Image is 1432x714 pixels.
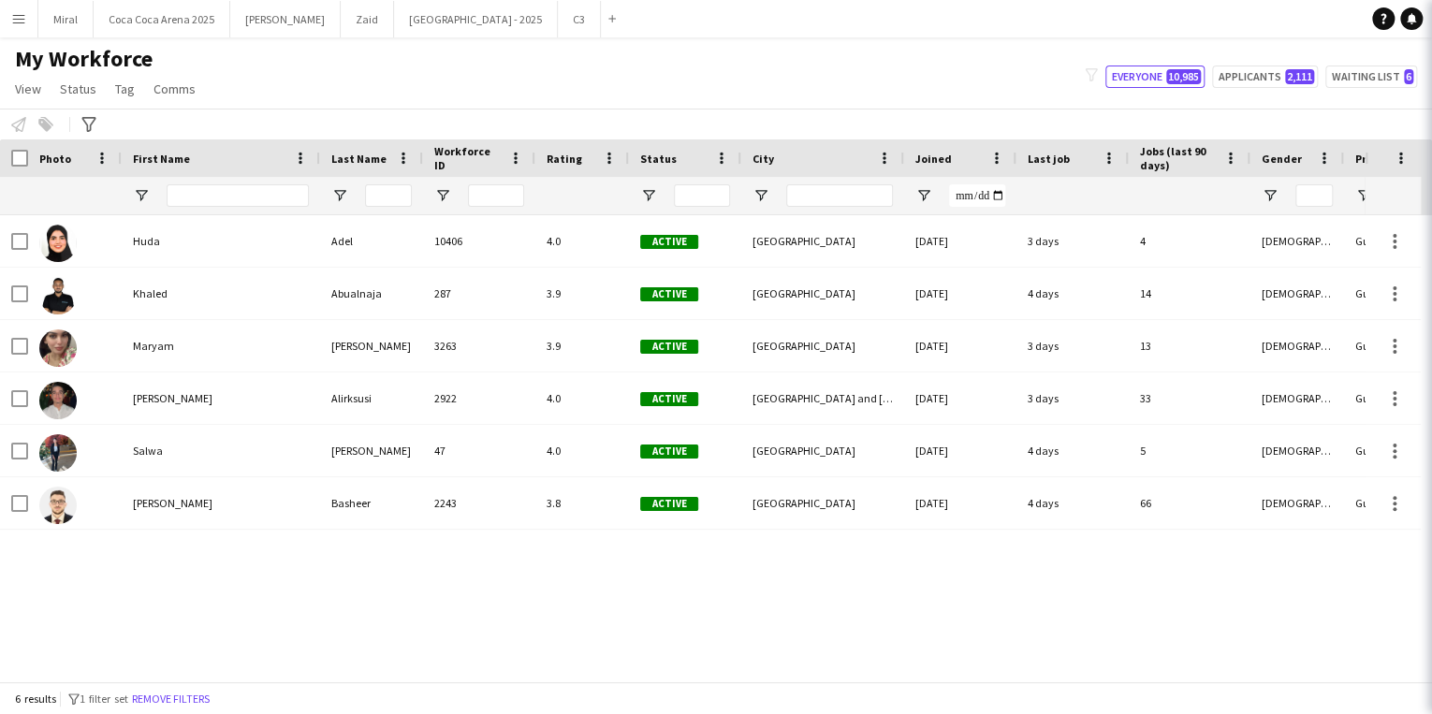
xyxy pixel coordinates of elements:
div: 33 [1129,372,1250,424]
div: 2922 [423,372,535,424]
span: 1 filter set [80,692,128,706]
button: [GEOGRAPHIC_DATA] - 2025 [394,1,558,37]
span: Tag [115,80,135,97]
span: My Workforce [15,45,153,73]
input: Last Name Filter Input [365,184,412,207]
div: [GEOGRAPHIC_DATA] [741,215,904,267]
span: Profile [1355,152,1393,166]
div: 4 days [1016,268,1129,319]
img: Huda Adel [39,225,77,262]
div: [GEOGRAPHIC_DATA] [741,268,904,319]
div: 2243 [423,477,535,529]
div: [DATE] [904,372,1016,424]
span: Gender [1262,152,1302,166]
a: View [7,77,49,101]
button: Zaid [341,1,394,37]
button: Miral [38,1,94,37]
input: Joined Filter Input [949,184,1005,207]
div: 3 days [1016,320,1129,372]
div: 3.8 [535,477,629,529]
div: 10406 [423,215,535,267]
input: Workforce ID Filter Input [468,184,524,207]
a: Status [52,77,104,101]
button: Open Filter Menu [640,187,657,204]
button: Open Filter Menu [1355,187,1372,204]
div: Basheer [320,477,423,529]
span: Last Name [331,152,387,166]
div: [GEOGRAPHIC_DATA] and [GEOGRAPHIC_DATA] [741,372,904,424]
div: 4.0 [535,372,629,424]
button: Applicants2,111 [1212,66,1318,88]
div: 4 days [1016,425,1129,476]
button: Everyone10,985 [1105,66,1205,88]
span: Active [640,497,698,511]
div: [GEOGRAPHIC_DATA] [741,477,904,529]
input: First Name Filter Input [167,184,309,207]
img: Mohamad Alirksusi [39,382,77,419]
span: City [753,152,774,166]
a: Tag [108,77,142,101]
div: [DEMOGRAPHIC_DATA] [1250,320,1344,372]
span: Active [640,444,698,459]
span: First Name [133,152,190,166]
div: Maryam [122,320,320,372]
img: Salwa Emad [39,434,77,472]
span: Active [640,392,698,406]
span: Joined [915,152,952,166]
div: 3263 [423,320,535,372]
img: Yazan Basheer [39,487,77,524]
div: [GEOGRAPHIC_DATA] [741,320,904,372]
button: Open Filter Menu [753,187,769,204]
img: Khaled Abualnaja [39,277,77,314]
div: [DEMOGRAPHIC_DATA] [1250,477,1344,529]
div: [PERSON_NAME] [122,372,320,424]
div: [DATE] [904,215,1016,267]
button: Open Filter Menu [133,187,150,204]
div: [PERSON_NAME] [320,320,423,372]
button: Open Filter Menu [915,187,932,204]
span: Status [60,80,96,97]
button: C3 [558,1,601,37]
div: [DATE] [904,425,1016,476]
div: [DEMOGRAPHIC_DATA] [1250,268,1344,319]
div: Alirksusi [320,372,423,424]
a: Comms [146,77,203,101]
input: Gender Filter Input [1295,184,1333,207]
div: 3.9 [535,320,629,372]
button: [PERSON_NAME] [230,1,341,37]
input: Status Filter Input [674,184,730,207]
input: City Filter Input [786,184,893,207]
div: 5 [1129,425,1250,476]
div: Adel [320,215,423,267]
div: 3 days [1016,372,1129,424]
div: [PERSON_NAME] [320,425,423,476]
div: 13 [1129,320,1250,372]
img: Maryam maher ali [39,329,77,367]
div: 3.9 [535,268,629,319]
span: 10,985 [1166,69,1201,84]
div: 66 [1129,477,1250,529]
div: 4.0 [535,215,629,267]
div: [DATE] [904,268,1016,319]
div: Salwa [122,425,320,476]
div: 287 [423,268,535,319]
div: [PERSON_NAME] [122,477,320,529]
span: Active [640,287,698,301]
span: Photo [39,152,71,166]
span: View [15,80,41,97]
div: Huda [122,215,320,267]
div: 4 [1129,215,1250,267]
span: Active [640,235,698,249]
span: Jobs (last 90 days) [1140,144,1217,172]
div: Abualnaja [320,268,423,319]
button: Coca Coca Arena 2025 [94,1,230,37]
span: Active [640,340,698,354]
button: Waiting list6 [1325,66,1417,88]
div: [DATE] [904,320,1016,372]
span: Last job [1028,152,1070,166]
div: [DEMOGRAPHIC_DATA] [1250,372,1344,424]
button: Remove filters [128,689,213,709]
span: Comms [153,80,196,97]
div: 14 [1129,268,1250,319]
div: 4 days [1016,477,1129,529]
